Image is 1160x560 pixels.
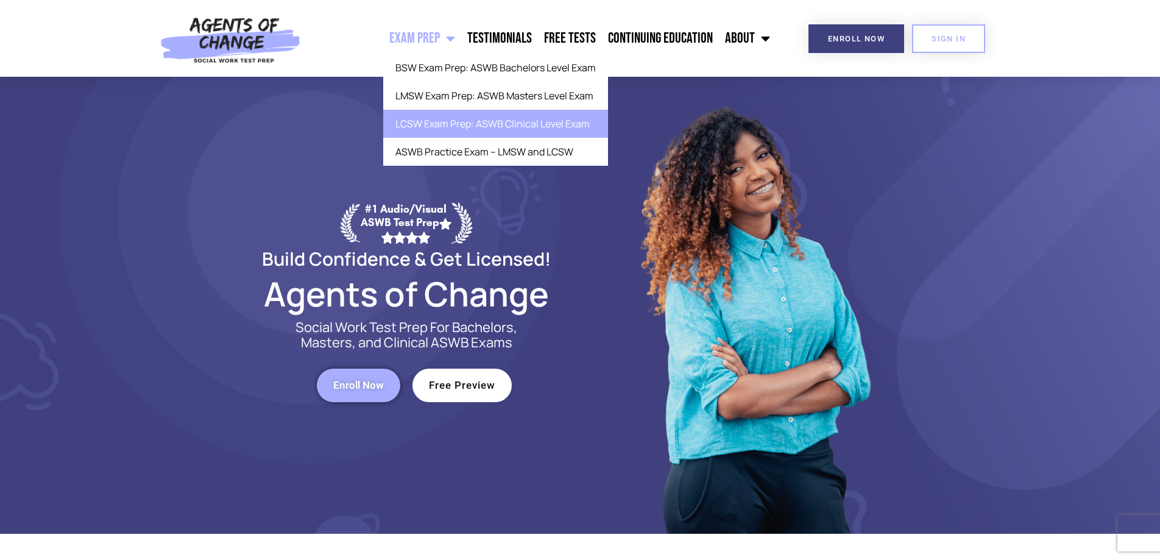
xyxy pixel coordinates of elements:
a: BSW Exam Prep: ASWB Bachelors Level Exam [383,54,608,82]
a: Enroll Now [317,369,400,402]
a: Continuing Education [602,23,719,54]
span: Enroll Now [828,35,885,43]
img: Website Image 1 (1) [632,77,875,534]
div: #1 Audio/Visual ASWB Test Prep [360,202,451,243]
a: SIGN IN [912,24,985,53]
h2: Build Confidence & Get Licensed! [233,250,580,268]
p: Social Work Test Prep For Bachelors, Masters, and Clinical ASWB Exams [281,320,531,350]
a: Enroll Now [808,24,904,53]
a: Testimonials [461,23,538,54]
span: Free Preview [429,380,495,391]
a: LCSW Exam Prep: ASWB Clinical Level Exam [383,110,608,138]
span: Enroll Now [333,380,384,391]
nav: Menu [307,23,776,54]
h2: Agents of Change [233,280,580,308]
a: ASWB Practice Exam – LMSW and LCSW [383,138,608,166]
a: LMSW Exam Prep: ASWB Masters Level Exam [383,82,608,110]
a: Free Preview [412,369,512,402]
a: Exam Prep [383,23,461,54]
a: Free Tests [538,23,602,54]
a: About [719,23,776,54]
ul: Exam Prep [383,54,608,166]
span: SIGN IN [932,35,966,43]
